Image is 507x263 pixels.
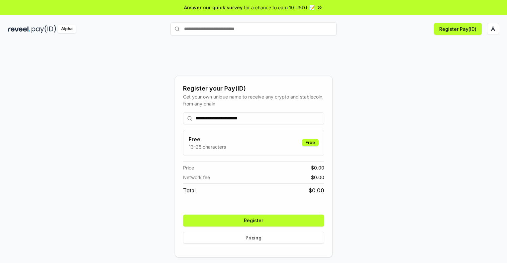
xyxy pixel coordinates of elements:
[57,25,76,33] div: Alpha
[184,4,243,11] span: Answer our quick survey
[434,23,482,35] button: Register Pay(ID)
[311,164,324,171] span: $ 0.00
[183,164,194,171] span: Price
[183,174,210,181] span: Network fee
[183,232,324,244] button: Pricing
[8,25,30,33] img: reveel_dark
[189,143,226,150] p: 13-25 characters
[309,186,324,194] span: $ 0.00
[183,84,324,93] div: Register your Pay(ID)
[183,186,196,194] span: Total
[311,174,324,181] span: $ 0.00
[32,25,56,33] img: pay_id
[183,93,324,107] div: Get your own unique name to receive any crypto and stablecoin, from any chain
[189,135,226,143] h3: Free
[183,215,324,227] button: Register
[244,4,315,11] span: for a chance to earn 10 USDT 📝
[302,139,319,146] div: Free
